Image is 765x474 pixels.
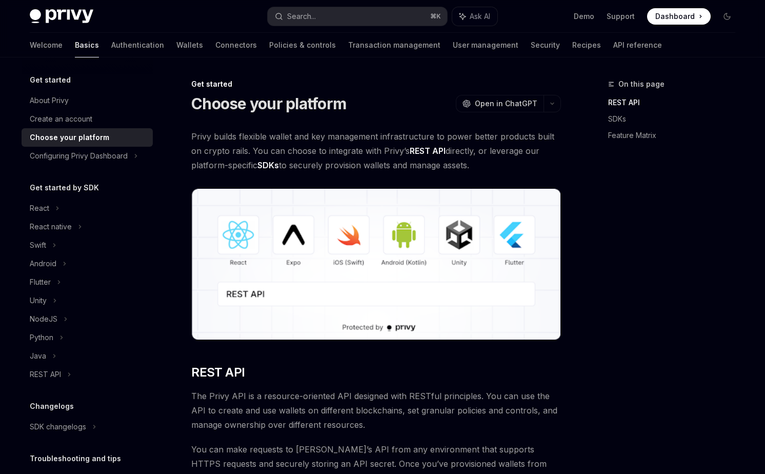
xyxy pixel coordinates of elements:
[30,113,92,125] div: Create an account
[410,146,446,156] strong: REST API
[608,111,743,127] a: SDKs
[608,127,743,144] a: Feature Matrix
[176,33,203,57] a: Wallets
[618,78,665,90] span: On this page
[111,33,164,57] a: Authentication
[607,11,635,22] a: Support
[30,182,99,194] h5: Get started by SDK
[719,8,735,25] button: Toggle dark mode
[191,129,561,172] span: Privy builds flexible wallet and key management infrastructure to power better products built on ...
[531,33,560,57] a: Security
[647,8,711,25] a: Dashboard
[574,11,594,22] a: Demo
[215,33,257,57] a: Connectors
[22,91,153,110] a: About Privy
[30,33,63,57] a: Welcome
[613,33,662,57] a: API reference
[452,7,497,26] button: Ask AI
[30,239,46,251] div: Swift
[30,74,71,86] h5: Get started
[470,11,490,22] span: Ask AI
[191,364,245,381] span: REST API
[22,128,153,147] a: Choose your platform
[30,276,51,288] div: Flutter
[456,95,543,112] button: Open in ChatGPT
[30,150,128,162] div: Configuring Privy Dashboard
[287,10,316,23] div: Search...
[348,33,440,57] a: Transaction management
[655,11,695,22] span: Dashboard
[30,258,56,270] div: Android
[430,12,441,21] span: ⌘ K
[75,33,99,57] a: Basics
[30,202,49,214] div: React
[30,94,69,107] div: About Privy
[257,160,279,170] strong: SDKs
[268,7,447,26] button: Search...⌘K
[30,331,53,344] div: Python
[191,94,346,113] h1: Choose your platform
[608,94,743,111] a: REST API
[30,350,46,362] div: Java
[191,79,561,89] div: Get started
[572,33,601,57] a: Recipes
[22,110,153,128] a: Create an account
[30,313,57,325] div: NodeJS
[453,33,518,57] a: User management
[30,131,109,144] div: Choose your platform
[191,389,561,432] span: The Privy API is a resource-oriented API designed with RESTful principles. You can use the API to...
[30,221,72,233] div: React native
[191,189,561,340] img: images/Platform2.png
[30,294,47,307] div: Unity
[30,9,93,24] img: dark logo
[269,33,336,57] a: Policies & controls
[30,421,86,433] div: SDK changelogs
[30,368,61,381] div: REST API
[475,98,537,109] span: Open in ChatGPT
[30,400,74,412] h5: Changelogs
[30,452,121,465] h5: Troubleshooting and tips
